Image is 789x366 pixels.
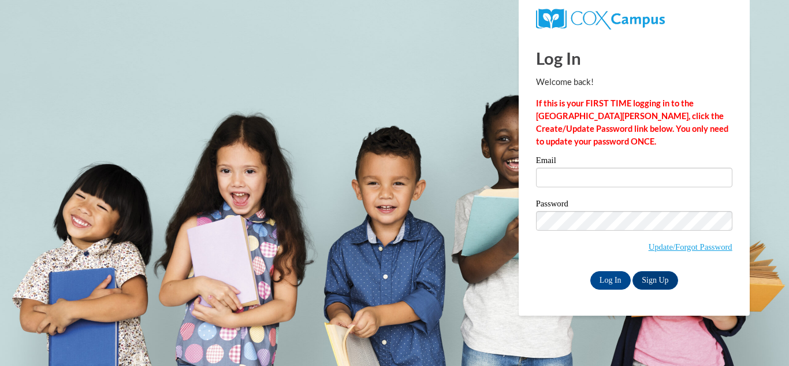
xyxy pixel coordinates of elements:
[536,98,728,146] strong: If this is your FIRST TIME logging in to the [GEOGRAPHIC_DATA][PERSON_NAME], click the Create/Upd...
[649,242,732,252] a: Update/Forgot Password
[536,9,665,29] img: COX Campus
[632,271,678,290] a: Sign Up
[536,76,732,88] p: Welcome back!
[536,46,732,70] h1: Log In
[536,199,732,211] label: Password
[590,271,631,290] input: Log In
[536,13,665,23] a: COX Campus
[536,156,732,168] label: Email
